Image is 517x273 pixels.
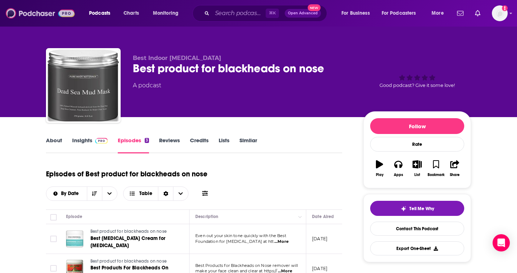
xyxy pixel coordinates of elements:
[239,137,257,153] a: Similar
[370,241,464,255] button: Export One-Sheet
[72,137,108,153] a: InsightsPodchaser Pro
[428,173,444,177] div: Bookmark
[274,239,289,245] span: ...More
[6,6,75,20] img: Podchaser - Follow, Share and Rate Podcasts
[124,8,139,18] span: Charts
[87,187,102,200] button: Sort Direction
[296,213,304,221] button: Column Actions
[90,235,166,249] span: Best [MEDICAL_DATA] Cream for [MEDICAL_DATA]
[408,156,427,181] button: List
[401,206,406,212] img: tell me why sparkle
[90,258,177,265] a: Best product for blackheads on nose
[66,212,82,221] div: Episode
[266,9,279,18] span: ⌘ K
[308,4,321,11] span: New
[123,186,189,201] button: Choose View
[427,156,445,181] button: Bookmark
[312,212,334,221] div: Date Aired
[90,259,167,264] span: Best product for blackheads on nose
[84,8,120,19] button: open menu
[119,8,143,19] a: Charts
[212,8,266,19] input: Search podcasts, credits, & more...
[195,263,298,268] span: Best Products for Blackheads on Nose remover will
[492,5,508,21] button: Show profile menu
[46,186,117,201] h2: Choose List sort
[370,118,464,134] button: Follow
[389,156,407,181] button: Apps
[454,7,466,19] a: Show notifications dropdown
[90,228,177,235] a: Best product for blackheads on nose
[341,8,370,18] span: For Business
[102,187,117,200] button: open menu
[409,206,434,212] span: Tell Me Why
[90,235,177,249] a: Best [MEDICAL_DATA] Cream for [MEDICAL_DATA]
[145,138,149,143] div: 3
[492,5,508,21] span: Logged in as jillgoldstein
[472,7,483,19] a: Show notifications dropdown
[159,137,180,153] a: Reviews
[312,236,327,242] p: [DATE]
[432,8,444,18] span: More
[46,137,62,153] a: About
[195,212,218,221] div: Description
[148,8,188,19] button: open menu
[336,8,379,19] button: open menu
[219,137,229,153] a: Lists
[199,5,334,22] div: Search podcasts, credits, & more...
[382,8,416,18] span: For Podcasters
[195,233,286,238] span: Even out your skin tone quickly with the Best
[95,138,108,144] img: Podchaser Pro
[50,236,57,242] span: Toggle select row
[89,8,110,18] span: Podcasts
[285,9,321,18] button: Open AdvancedNew
[190,137,209,153] a: Credits
[363,55,471,99] div: Good podcast? Give it some love!
[118,137,149,153] a: Episodes3
[195,239,274,244] span: Foundation for [MEDICAL_DATA] at htt
[46,191,87,196] button: open menu
[46,170,208,179] h1: Episodes of Best product for blackheads on nose
[379,83,455,88] span: Good podcast? Give it some love!
[377,8,427,19] button: open menu
[427,8,453,19] button: open menu
[47,50,119,121] img: Best product for blackheads on nose
[139,191,152,196] span: Table
[446,156,464,181] button: Share
[153,8,178,18] span: Monitoring
[370,222,464,236] a: Contact This Podcast
[493,234,510,251] div: Open Intercom Messenger
[312,265,327,272] p: [DATE]
[133,81,161,90] div: A podcast
[133,55,221,61] span: Best Indoor [MEDICAL_DATA]
[450,173,460,177] div: Share
[158,187,173,200] div: Sort Direction
[61,191,81,196] span: By Date
[90,229,167,234] span: Best product for blackheads on nose
[394,173,403,177] div: Apps
[370,201,464,216] button: tell me why sparkleTell Me Why
[414,173,420,177] div: List
[492,5,508,21] img: User Profile
[376,173,383,177] div: Play
[370,156,389,181] button: Play
[50,265,57,272] span: Toggle select row
[370,137,464,152] div: Rate
[288,11,318,15] span: Open Advanced
[502,5,508,11] svg: Add a profile image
